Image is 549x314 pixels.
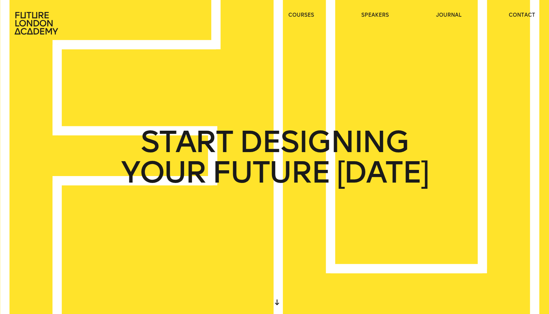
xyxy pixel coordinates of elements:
a: contact [509,12,535,19]
span: DESIGNING [239,127,408,157]
a: courses [288,12,314,19]
span: YOUR [121,157,206,188]
span: FUTURE [212,157,330,188]
a: speakers [361,12,389,19]
span: [DATE] [337,157,428,188]
span: START [141,127,233,157]
a: journal [436,12,461,19]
